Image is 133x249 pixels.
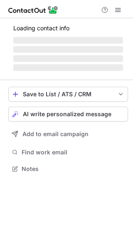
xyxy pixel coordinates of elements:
span: Add to email campaign [22,131,89,137]
p: Loading contact info [13,25,123,32]
span: ‌ [13,46,123,53]
button: Notes [8,163,128,175]
span: Notes [22,165,125,173]
span: Find work email [22,149,125,156]
img: ContactOut v5.3.10 [8,5,58,15]
button: AI write personalized message [8,107,128,122]
span: ‌ [13,37,123,44]
div: Save to List / ATS / CRM [23,91,113,98]
span: ‌ [13,55,123,62]
span: ‌ [13,64,123,71]
button: save-profile-one-click [8,87,128,102]
button: Add to email campaign [8,127,128,142]
span: AI write personalized message [23,111,111,117]
button: Find work email [8,146,128,158]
